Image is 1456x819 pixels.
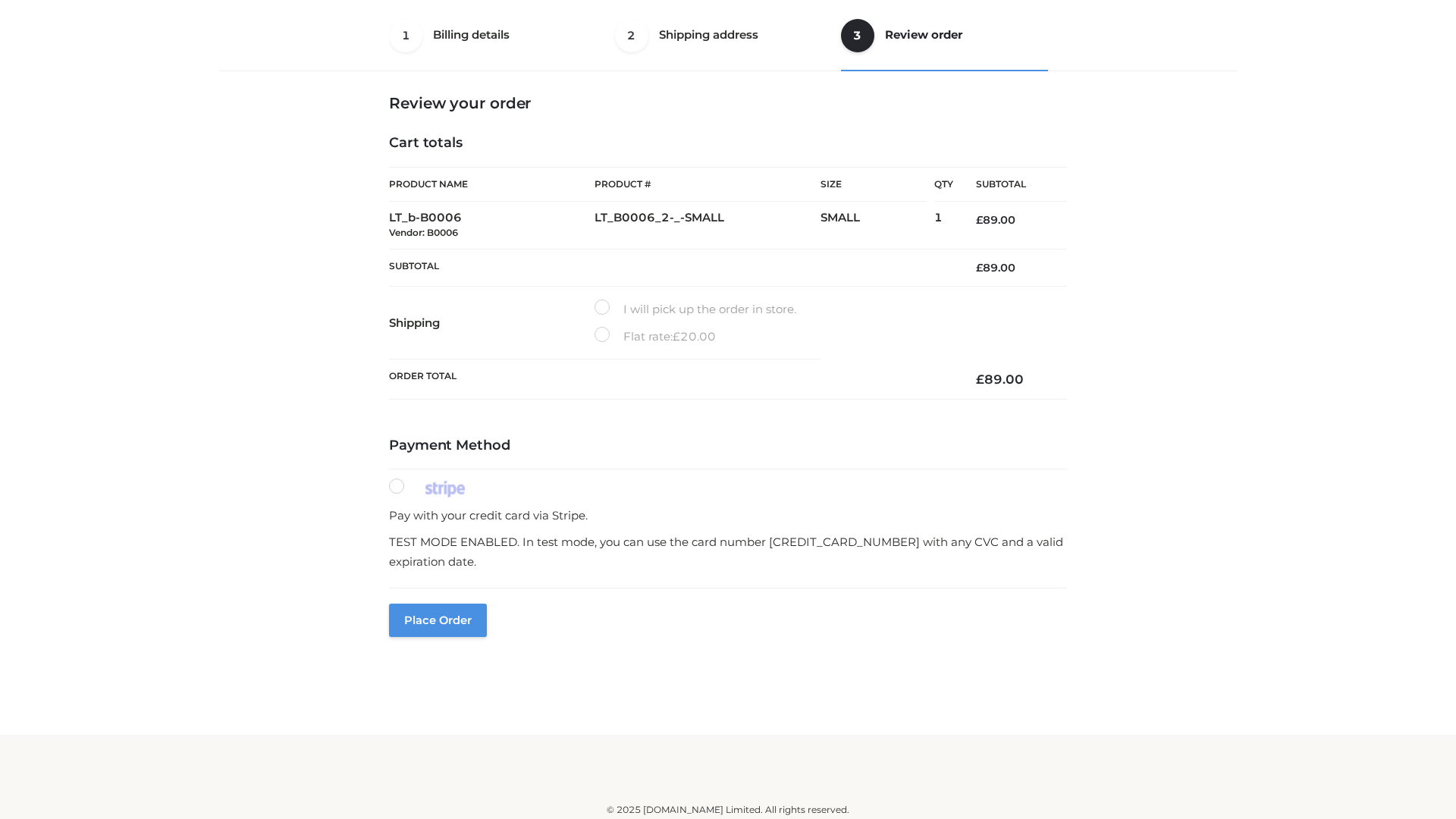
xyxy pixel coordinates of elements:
bdi: 89.00 [976,261,1015,275]
th: Subtotal [389,249,953,286]
td: LT_b-B0006 [389,202,595,249]
td: 1 [934,202,953,249]
th: Order Total [389,359,953,400]
span: £ [976,261,983,275]
td: LT_B0006_2-_-SMALL [595,202,821,249]
th: Subtotal [953,168,1067,202]
h4: Cart totals [389,135,1067,152]
th: Qty [934,167,953,202]
bdi: 89.00 [976,213,1015,227]
div: © 2025 [DOMAIN_NAME] Limited. All rights reserved. [225,802,1231,817]
span: £ [976,213,983,227]
th: Shipping [389,287,595,359]
bdi: 89.00 [976,372,1024,387]
h4: Payment Method [389,438,1067,454]
p: TEST MODE ENABLED. In test mode, you can use the card number [CREDIT_CARD_NUMBER] with any CVC an... [389,532,1067,571]
span: £ [673,329,680,344]
button: Place order [389,604,487,637]
h3: Review your order [389,94,1067,112]
th: Product # [595,167,821,202]
span: £ [976,372,984,387]
label: Flat rate: [595,327,716,347]
th: Product Name [389,167,595,202]
p: Pay with your credit card via Stripe. [389,506,1067,526]
td: SMALL [821,202,934,249]
label: I will pick up the order in store. [595,300,796,319]
th: Size [821,168,927,202]
bdi: 20.00 [673,329,716,344]
small: Vendor: B0006 [389,227,458,238]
